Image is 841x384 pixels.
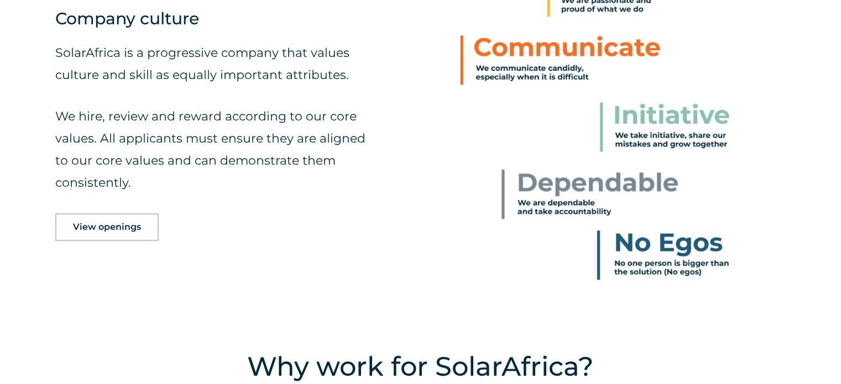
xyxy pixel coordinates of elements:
[55,45,349,82] span: SolarAfrica is a progressive company that values culture and skill as equally important attributes.
[55,109,365,190] span: We hire, review and reward according to our core values. All applicants must ensure they are alig...
[55,213,159,241] a: View openings
[73,223,141,232] span: View openings
[55,6,377,31] h4: Company culture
